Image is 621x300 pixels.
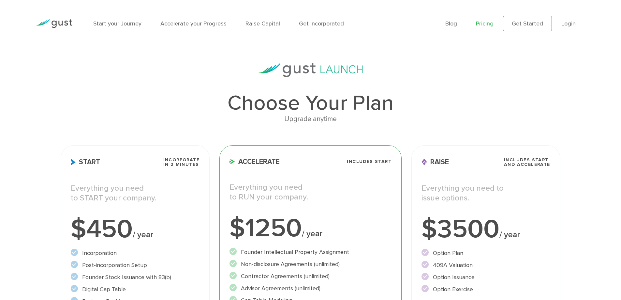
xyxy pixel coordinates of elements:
[561,20,576,27] a: Login
[421,261,550,270] li: 409A Valuation
[245,20,280,27] a: Raise Capital
[476,20,494,27] a: Pricing
[259,63,363,77] img: gust-launch-logos.svg
[93,20,141,27] a: Start your Journey
[347,159,392,164] span: Includes START
[421,216,550,242] div: $3500
[229,215,392,241] div: $1250
[229,284,392,293] li: Advisor Agreements (unlimited)
[302,229,322,239] span: / year
[71,183,200,203] p: Everything you need to START your company.
[504,158,550,167] span: Includes START and ACCELERATE
[163,158,200,167] span: Incorporate in 2 Minutes
[421,159,449,166] span: Raise
[299,20,344,27] a: Get Incorporated
[160,20,227,27] a: Accelerate your Progress
[503,16,552,31] a: Get Started
[71,261,200,270] li: Post-incorporation Setup
[229,272,392,281] li: Contractor Agreements (unlimited)
[421,285,550,294] li: Option Exercise
[71,159,100,166] span: Start
[61,93,560,114] h1: Choose Your Plan
[71,159,76,166] img: Start Icon X2
[445,20,457,27] a: Blog
[36,19,72,28] img: Gust Logo
[421,159,427,166] img: Raise Icon
[421,183,550,203] p: Everything you need to issue options.
[421,249,550,258] li: Option Plan
[71,273,200,282] li: Founder Stock Issuance with 83(b)
[71,285,200,294] li: Digital Cap Table
[229,159,235,164] img: Accelerate Icon
[61,114,560,125] div: Upgrade anytime
[421,273,550,282] li: Option Issuance
[229,248,392,257] li: Founder Intellectual Property Assignment
[71,249,200,258] li: Incorporation
[71,216,200,242] div: $450
[229,158,280,165] span: Accelerate
[229,260,392,269] li: Non-disclosure Agreements (unlimited)
[133,230,153,240] span: / year
[499,230,520,240] span: / year
[229,182,392,202] p: Everything you need to RUN your company.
